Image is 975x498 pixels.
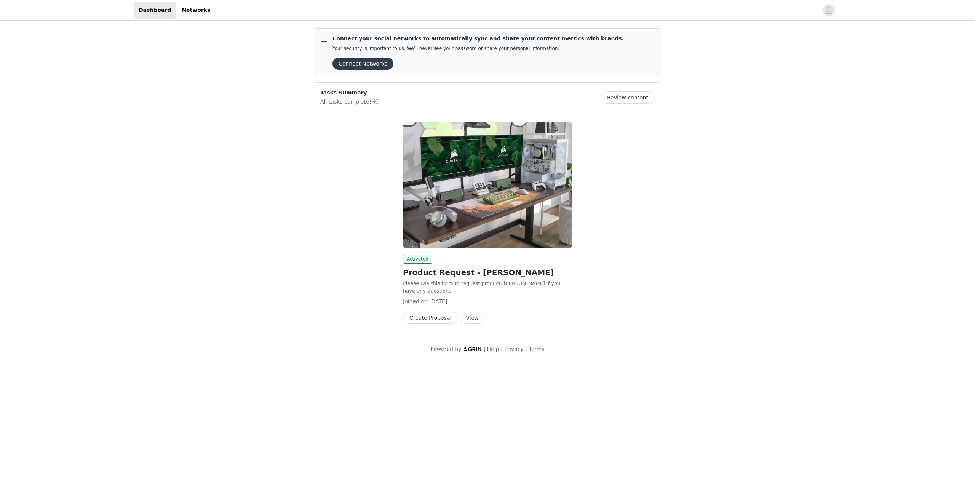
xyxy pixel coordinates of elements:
[403,122,572,248] img: CORSAIR
[320,97,379,106] p: All tasks complete!
[332,58,393,70] button: Connect Networks
[529,346,544,352] a: Terms
[501,346,503,352] span: |
[332,35,624,43] p: Connect your social networks to automatically sync and share your content metrics with brands.
[504,346,524,352] a: Privacy
[487,346,499,352] a: Help
[525,346,527,352] span: |
[430,346,461,352] span: Powered by
[601,91,655,104] button: Review content
[460,315,485,321] a: View
[429,298,447,304] span: [DATE]
[134,2,176,19] a: Dashboard
[403,280,572,295] p: Please use this form to request product. [PERSON_NAME] if you have any questions.
[460,312,485,324] button: View
[484,346,486,352] span: |
[463,347,482,352] img: logo
[825,4,832,16] div: avatar
[332,46,624,51] p: Your security is important to us. We’ll never see your password or share your personal information.
[403,298,428,304] span: Joined on
[403,267,572,278] h2: Product Request - [PERSON_NAME]
[403,255,432,264] span: Activated
[320,89,379,97] p: Tasks Summary
[403,312,458,324] button: Create Proposal
[177,2,215,19] a: Networks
